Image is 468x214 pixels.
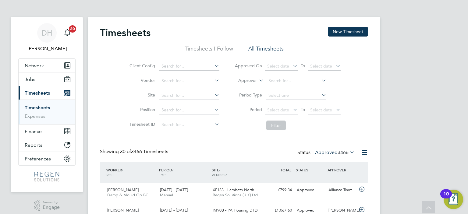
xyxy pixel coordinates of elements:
[159,77,219,85] input: Search for...
[219,167,220,172] span: /
[107,187,139,192] span: [PERSON_NAME]
[444,190,463,209] button: Open Resource Center, 10 new notifications
[19,72,75,86] button: Jobs
[18,45,76,52] span: Darren Hartman
[25,76,35,82] span: Jobs
[128,121,155,127] label: Timesheet ID
[160,208,188,213] span: [DATE] - [DATE]
[107,208,139,213] span: [PERSON_NAME]
[326,164,358,175] div: APPROVER
[267,107,289,113] span: Select date
[159,121,219,129] input: Search for...
[18,172,76,181] a: Go to home page
[267,63,289,69] span: Select date
[299,106,307,114] span: To
[326,185,358,195] div: Alliance Team
[443,194,449,202] div: 10
[159,91,219,100] input: Search for...
[100,149,169,155] div: Showing
[61,23,73,43] a: 20
[160,192,173,198] span: Manual
[25,156,51,162] span: Preferences
[128,63,155,68] label: Client Config
[41,29,52,37] span: DH
[105,164,158,180] div: WORKER
[213,187,258,192] span: XF133 - Lambeth North…
[294,164,326,175] div: STATUS
[235,107,262,112] label: Period
[185,45,233,56] li: Timesheets I Follow
[213,208,258,213] span: IM90B - PA Housing DTD
[310,63,332,69] span: Select date
[235,63,262,68] label: Approved On
[19,59,75,72] button: Network
[43,200,60,205] span: Powered by
[19,100,75,124] div: Timesheets
[120,149,168,155] span: 3466 Timesheets
[19,138,75,152] button: Reports
[25,113,45,119] a: Expenses
[338,149,349,156] span: 3466
[25,90,50,96] span: Timesheets
[19,152,75,165] button: Preferences
[120,149,131,155] span: 30 of
[43,205,60,210] span: Engage
[158,164,210,180] div: PERIOD
[212,172,227,177] span: VENDOR
[172,167,173,172] span: /
[160,187,188,192] span: [DATE] - [DATE]
[210,164,263,180] div: SITE
[122,167,123,172] span: /
[266,91,326,100] input: Select one
[159,62,219,71] input: Search for...
[25,105,50,111] a: Timesheets
[107,192,148,198] span: Damp & Mould Op BC
[69,25,76,33] span: 20
[328,27,368,37] button: New Timesheet
[266,121,286,130] button: Filter
[128,107,155,112] label: Position
[297,149,356,157] div: Status
[34,200,60,211] a: Powered byEngage
[159,172,168,177] span: TYPE
[128,92,155,98] label: Site
[18,23,76,52] a: DH[PERSON_NAME]
[310,107,332,113] span: Select date
[128,78,155,83] label: Vendor
[229,78,257,84] label: Approver
[315,149,355,156] label: Approved
[11,17,83,192] nav: Main navigation
[299,62,307,70] span: To
[266,77,326,85] input: Search for...
[280,167,291,172] span: TOTAL
[213,192,258,198] span: Regen Solutions (U.K) Ltd
[235,92,262,98] label: Period Type
[19,86,75,100] button: Timesheets
[294,185,326,195] div: Approved
[25,142,42,148] span: Reports
[263,185,294,195] div: £799.34
[19,125,75,138] button: Finance
[100,27,151,39] h2: Timesheets
[34,172,59,181] img: regensolutions-logo-retina.png
[25,128,42,134] span: Finance
[25,63,44,68] span: Network
[159,106,219,114] input: Search for...
[248,45,284,56] li: All Timesheets
[106,172,115,177] span: ROLE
